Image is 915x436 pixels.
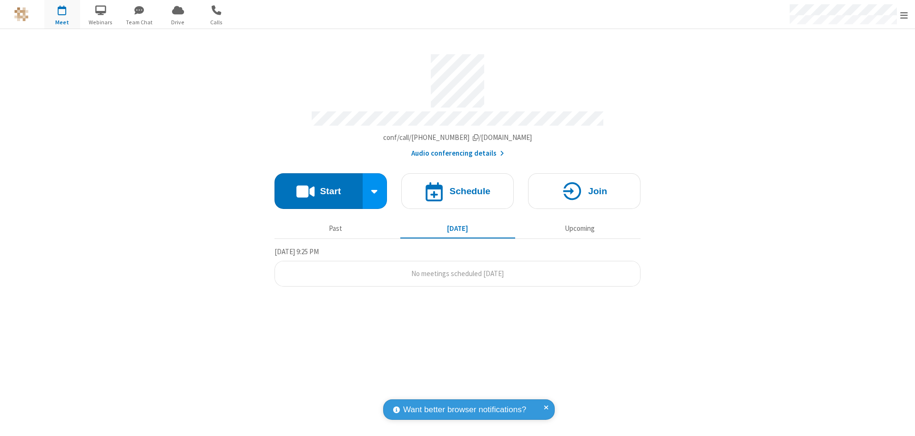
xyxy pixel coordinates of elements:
[400,219,515,238] button: [DATE]
[383,132,532,143] button: Copy my meeting room linkCopy my meeting room link
[14,7,29,21] img: QA Selenium DO NOT DELETE OR CHANGE
[383,133,532,142] span: Copy my meeting room link
[274,247,319,256] span: [DATE] 9:25 PM
[528,173,640,209] button: Join
[411,269,504,278] span: No meetings scheduled [DATE]
[274,47,640,159] section: Account details
[363,173,387,209] div: Start conference options
[199,18,234,27] span: Calls
[320,187,341,196] h4: Start
[588,187,607,196] h4: Join
[274,173,363,209] button: Start
[449,187,490,196] h4: Schedule
[403,404,526,416] span: Want better browser notifications?
[122,18,157,27] span: Team Chat
[411,148,504,159] button: Audio conferencing details
[522,219,637,238] button: Upcoming
[44,18,80,27] span: Meet
[83,18,119,27] span: Webinars
[160,18,196,27] span: Drive
[401,173,514,209] button: Schedule
[274,246,640,287] section: Today's Meetings
[278,219,393,238] button: Past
